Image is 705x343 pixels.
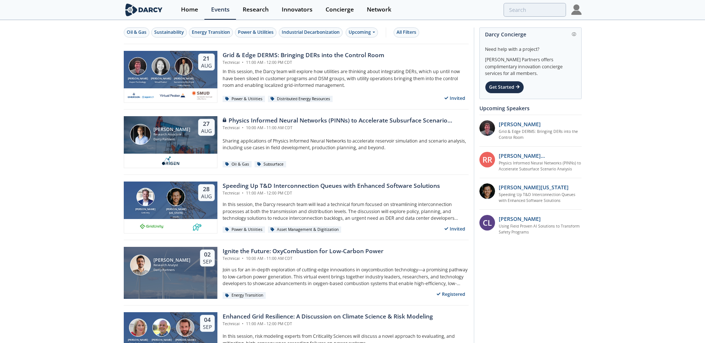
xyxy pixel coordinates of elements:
div: Sacramento Municipal Utility District. [172,81,195,87]
span: • [241,256,245,261]
div: Technical 11:00 AM - 12:00 PM CDT [223,190,440,196]
div: [PERSON_NAME] Partners offers complimentary innovation concierge services for all members. [485,53,576,77]
div: 27 [201,120,212,128]
div: Innovators [282,7,313,13]
div: [PERSON_NAME] [172,77,195,81]
div: Ignite the Future: OxyCombustion for Low-Carbon Power [223,247,384,256]
div: Registered [433,290,469,299]
div: Physics Informed Neural Networks (PINNs) to Accelerate Subsurface Scenario Analysis [223,116,469,125]
div: Concierge [326,7,354,13]
div: 28 [201,186,212,193]
img: 1659894010494-gridunity-wp-logo.png [139,222,165,231]
div: RR [479,152,495,167]
a: Nicolas Lassalle [PERSON_NAME] Research Analyst Darcy Partners 02 Sep Ignite the Future: OxyCombu... [124,247,469,299]
button: Industrial Decarbonization [279,27,343,37]
img: 336b6de1-6040-4323-9c13-5718d9811639 [193,222,202,231]
a: Grid & Edge DERMS: Bringing DERs into the Control Room [499,129,582,141]
div: Distributed Energy Resources [268,96,333,102]
div: Invited [441,94,469,103]
img: accc9a8e-a9c1-4d58-ae37-132228efcf55 [479,120,495,136]
p: In this session, the Darcy research team will lead a technical forum focused on streamlining inte... [223,201,469,222]
div: envelio [165,215,188,218]
button: Sustainability [151,27,187,37]
div: Upcoming Speakers [479,102,582,115]
div: Oil & Gas [223,161,252,168]
p: Sharing applications of Physics Informed Neural Networks to accelerate reservoir simulation and s... [223,138,469,151]
a: Physics Informed Neural Networks (PINNs) to Accelerate Subsurface Scenario Analysis [499,160,582,172]
div: Need help with a project? [485,41,576,53]
div: [PERSON_NAME] [174,338,197,342]
div: Network [367,7,391,13]
img: Ben Ruddell [152,318,171,337]
img: Profile [571,4,582,15]
div: Virtual Peaker [149,81,172,84]
img: origen.ai.png [159,156,181,165]
div: 04 [203,316,212,324]
div: Darcy Partners [153,137,190,142]
div: Technical 11:00 AM - 12:00 PM CDT [223,321,433,327]
div: Darcy Partners [153,268,190,272]
div: Technical 11:00 AM - 12:00 PM CDT [223,60,384,66]
div: Enhanced Grid Resilience: A Discussion on Climate Science & Risk Modeling [223,312,433,321]
a: Using Field Proven AI Solutions to Transform Safety Programs [499,223,582,235]
div: [PERSON_NAME] [126,77,149,81]
p: Join us for an in-depth exploration of cutting-edge innovations in oxycombustion technology—a pro... [223,267,469,287]
p: [PERSON_NAME] [499,215,541,223]
p: In this session, the Darcy team will explore how utilities are thinking about integrating DERs, w... [223,68,469,89]
div: Power & Utilities [223,226,265,233]
div: 02 [203,251,212,258]
input: Advanced Search [504,3,566,17]
span: • [241,125,245,130]
div: Aspen Technology [126,81,149,84]
div: 21 [201,55,212,62]
img: Brian Fitzsimons [136,188,155,206]
img: information.svg [572,32,576,36]
div: Home [181,7,198,13]
div: Aug [201,193,212,200]
div: Technical 10:00 AM - 11:00 AM CDT [223,256,384,262]
a: Jonathan Curtis [PERSON_NAME] Aspen Technology Brenda Chew [PERSON_NAME] Virtual Peaker Yevgeniy ... [124,51,469,103]
div: [PERSON_NAME] [134,208,157,212]
img: Brenda Chew [152,57,170,75]
span: • [241,190,245,196]
div: Asset Management & Digitization [268,226,342,233]
img: Smud.org.png [191,91,213,100]
img: Ross Dakin [176,318,194,337]
img: Luigi Montana [167,188,185,206]
div: Subsurface [255,161,287,168]
div: Invited [441,224,469,233]
a: Speeding Up T&D Interconnection Queues with Enhanced Software Solutions [499,192,582,204]
p: [PERSON_NAME] [499,120,541,128]
a: Juan Mayol [PERSON_NAME] Research Associate Darcy Partners 27 Aug Physics Informed Neural Network... [124,116,469,168]
div: Power & Utilities [223,96,265,102]
div: Energy Transition [192,29,230,36]
img: logo-wide.svg [124,3,164,16]
div: Sustainability [154,29,184,36]
div: [PERSON_NAME] [150,338,174,342]
div: Upcoming [346,27,378,37]
div: Darcy Concierge [485,28,576,41]
div: Energy Transition [223,292,266,299]
div: [PERSON_NAME] [153,127,190,132]
img: Juan Mayol [130,124,151,145]
div: Power & Utilities [238,29,274,36]
img: virtual-peaker.com.png [159,91,185,100]
div: Speeding Up T&D Interconnection Queues with Enhanced Software Solutions [223,182,440,190]
p: [PERSON_NAME] [PERSON_NAME] [499,152,582,160]
div: GridUnity [134,211,157,214]
div: Oil & Gas [127,29,146,36]
button: All Filters [394,27,419,37]
div: CL [479,215,495,231]
div: Aug [201,62,212,69]
div: Sep [203,324,212,330]
button: Power & Utilities [235,27,276,37]
div: Research Associate [153,132,190,137]
div: Sep [203,258,212,265]
div: Technical 10:00 AM - 11:00 AM CDT [223,125,469,131]
img: Jonathan Curtis [129,57,147,75]
button: Oil & Gas [124,27,149,37]
div: Grid & Edge DERMS: Bringing DERs into the Control Room [223,51,384,60]
img: cb84fb6c-3603-43a1-87e3-48fd23fb317a [128,91,154,100]
div: [PERSON_NAME] [126,338,150,342]
div: Aug [201,128,212,134]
